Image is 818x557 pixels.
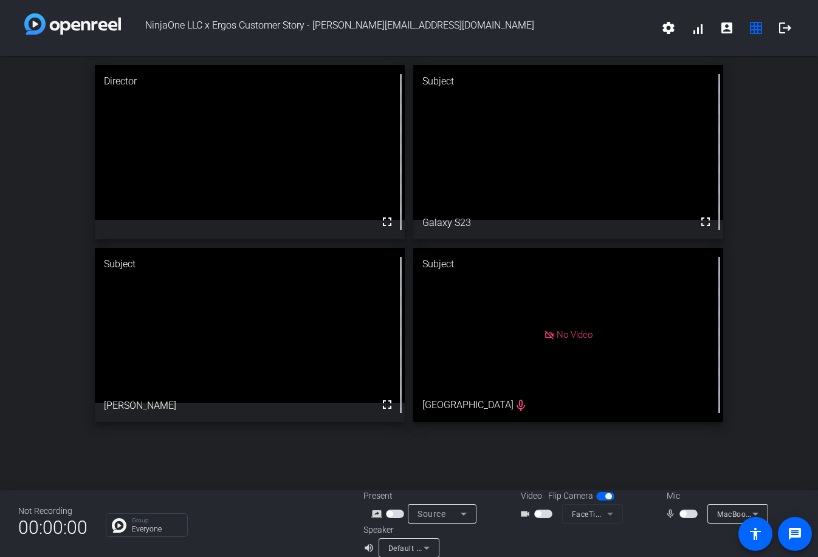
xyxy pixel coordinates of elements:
div: Director [95,65,405,98]
div: Subject [95,248,405,281]
mat-icon: mic_none [665,507,679,521]
img: Chat Icon [112,518,126,533]
mat-icon: settings [661,21,676,35]
mat-icon: volume_up [363,541,378,555]
span: NinjaOne LLC x Ergos Customer Story - [PERSON_NAME][EMAIL_ADDRESS][DOMAIN_NAME] [121,13,654,43]
div: Subject [413,65,723,98]
div: Not Recording [18,505,88,518]
img: white-gradient.svg [24,13,121,35]
span: Default - MacBook Pro Speakers (Built-in) [388,543,535,553]
span: Flip Camera [548,490,593,502]
div: Present [363,490,485,502]
mat-icon: fullscreen [698,214,713,229]
mat-icon: videocam_outline [520,507,534,521]
mat-icon: message [788,527,802,541]
div: Speaker [363,524,436,536]
mat-icon: accessibility [748,527,763,541]
p: Group [132,518,181,524]
mat-icon: screen_share_outline [371,507,386,521]
mat-icon: logout [778,21,792,35]
span: Source [418,509,445,519]
button: signal_cellular_alt [683,13,712,43]
span: Video [521,490,542,502]
mat-icon: fullscreen [380,397,394,412]
mat-icon: fullscreen [380,214,394,229]
span: No Video [557,329,593,340]
mat-icon: grid_on [749,21,763,35]
p: Everyone [132,525,181,533]
div: Subject [413,248,723,281]
span: 00:00:00 [18,513,88,542]
div: Mic [655,490,776,502]
mat-icon: account_box [720,21,734,35]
